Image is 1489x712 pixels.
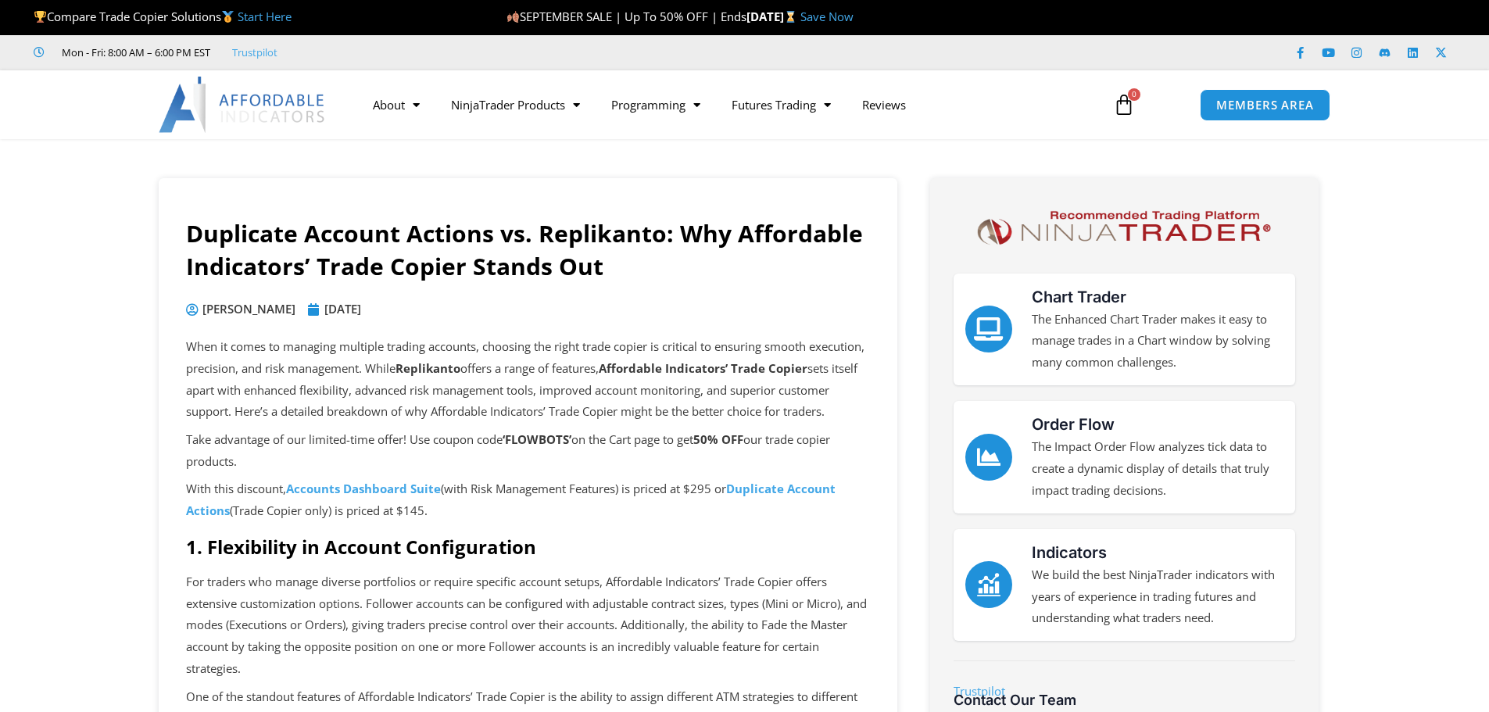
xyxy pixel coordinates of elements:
a: Indicators [965,561,1012,608]
a: Order Flow [1032,415,1115,434]
a: Chart Trader [1032,288,1126,306]
a: Programming [596,87,716,123]
a: Order Flow [965,434,1012,481]
strong: Replikanto [396,360,460,376]
time: [DATE] [324,301,361,317]
img: 🥇 [222,11,234,23]
a: About [357,87,435,123]
img: ⌛ [785,11,796,23]
p: The Enhanced Chart Trader makes it easy to manage trades in a Chart window by solving many common... [1032,309,1283,374]
a: NinjaTrader Products [435,87,596,123]
a: MEMBERS AREA [1200,89,1330,121]
p: When it comes to managing multiple trading accounts, choosing the right trade copier is critical ... [186,336,870,423]
b: ‘FLOWBOTS’ [503,431,571,447]
nav: Menu [357,87,1095,123]
span: 0 [1128,88,1140,101]
a: Start Here [238,9,292,24]
img: 🏆 [34,11,46,23]
a: Trustpilot [954,683,1005,699]
a: Save Now [800,9,854,24]
a: Chart Trader [965,306,1012,352]
p: The Impact Order Flow analyzes tick data to create a dynamic display of details that truly impact... [1032,436,1283,502]
strong: Affordable Indicators’ Trade Copier [599,360,807,376]
span: Compare Trade Copier Solutions [34,9,292,24]
span: [PERSON_NAME] [199,299,295,320]
a: Duplicate Account Actions [186,481,836,518]
p: We build the best NinjaTrader indicators with years of experience in trading futures and understa... [1032,564,1283,630]
h1: Duplicate Account Actions vs. Replikanto: Why Affordable Indicators’ Trade Copier Stands Out [186,217,870,283]
span: SEPTEMBER SALE | Up To 50% OFF | Ends [506,9,746,24]
span: Mon - Fri: 8:00 AM – 6:00 PM EST [58,43,210,62]
a: Futures Trading [716,87,847,123]
a: Indicators [1032,543,1107,562]
p: Take advantage of our limited-time offer! Use coupon code on the Cart page to get our trade copie... [186,429,870,473]
strong: 50% OFF [693,431,743,447]
h3: Contact Our Team [954,691,1295,709]
img: 🍂 [507,11,519,23]
p: With this discount, (with Risk Management Features) is priced at $295 or (Trade Copier only) is p... [186,478,870,522]
a: Reviews [847,87,922,123]
img: LogoAI | Affordable Indicators – NinjaTrader [159,77,327,133]
p: For traders who manage diverse portfolios or require specific account setups, Affordable Indicato... [186,571,870,680]
strong: 1. Flexibility in Account Configuration [186,534,536,560]
a: 0 [1090,82,1158,127]
span: MEMBERS AREA [1216,99,1314,111]
img: NinjaTrader Logo | Affordable Indicators – NinjaTrader [970,206,1277,250]
a: Accounts Dashboard Suite [286,481,441,496]
a: Trustpilot [232,45,277,59]
strong: [DATE] [746,9,800,24]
